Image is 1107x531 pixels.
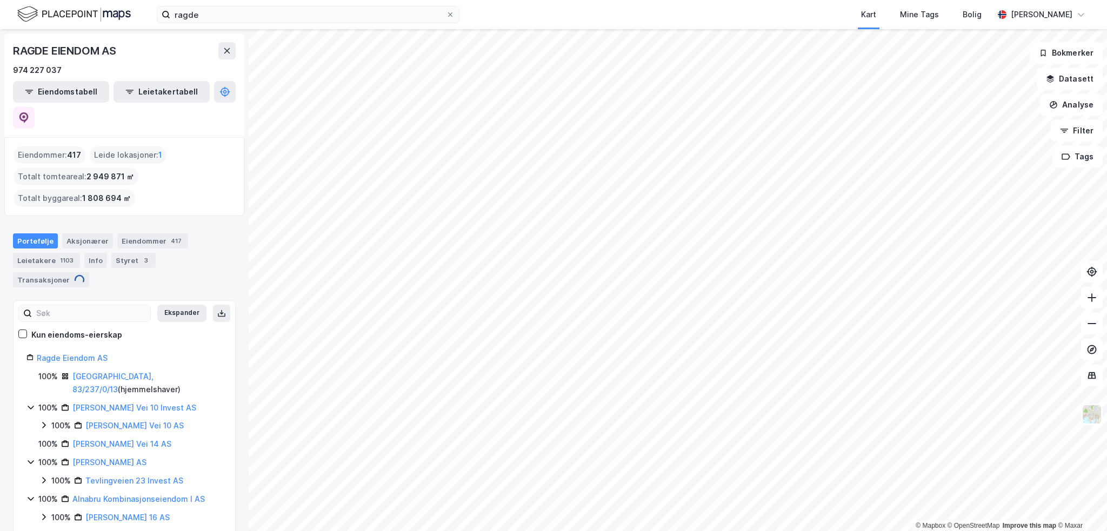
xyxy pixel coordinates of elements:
[13,42,118,59] div: RAGDE EIENDOM AS
[1037,68,1103,90] button: Datasett
[1053,479,1107,531] iframe: Chat Widget
[13,272,89,287] div: Transaksjoner
[38,456,58,469] div: 100%
[84,253,107,268] div: Info
[38,401,58,414] div: 100%
[170,6,446,23] input: Søk på adresse, matrikkel, gårdeiere, leietakere eller personer
[85,513,170,522] a: [PERSON_NAME] 16 AS
[72,458,146,467] a: [PERSON_NAME] AS
[1040,94,1103,116] button: Analyse
[1003,522,1056,529] a: Improve this map
[916,522,945,529] a: Mapbox
[62,233,113,248] div: Aksjonærer
[157,305,206,322] button: Ekspander
[86,170,134,183] span: 2 949 871 ㎡
[38,438,58,451] div: 100%
[14,168,138,185] div: Totalt tomteareal :
[1030,42,1103,64] button: Bokmerker
[74,274,85,285] img: spinner.a6d8c91a73a9ac5275cf975e30b51cfb.svg
[32,305,150,321] input: Søk
[141,255,151,266] div: 3
[111,253,156,268] div: Styret
[17,5,131,24] img: logo.f888ab2527a4732fd821a326f86c7f29.svg
[1051,120,1103,142] button: Filter
[51,474,71,487] div: 100%
[67,149,81,162] span: 417
[1011,8,1072,21] div: [PERSON_NAME]
[51,511,71,524] div: 100%
[13,64,62,77] div: 974 227 037
[1053,479,1107,531] div: Kontrollprogram for chat
[37,353,108,362] a: Ragde Eiendom AS
[72,439,171,448] a: [PERSON_NAME] Vei 14 AS
[900,8,939,21] div: Mine Tags
[114,81,210,103] button: Leietakertabell
[90,146,166,164] div: Leide lokasjoner :
[948,522,1000,529] a: OpenStreetMap
[85,421,184,430] a: [PERSON_NAME] Vei 10 AS
[13,253,80,268] div: Leietakere
[38,370,58,383] div: 100%
[82,192,131,205] span: 1 808 694 ㎡
[14,190,135,207] div: Totalt byggareal :
[13,233,58,248] div: Portefølje
[861,8,876,21] div: Kart
[158,149,162,162] span: 1
[72,494,205,503] a: Alnabru Kombinasjonseiendom I AS
[58,255,76,266] div: 1103
[31,328,122,341] div: Kun eiendoms-eierskap
[72,403,196,412] a: [PERSON_NAME] Vei 10 Invest AS
[963,8,982,21] div: Bolig
[1082,404,1102,425] img: Z
[72,370,222,396] div: ( hjemmelshaver )
[38,493,58,506] div: 100%
[51,419,71,432] div: 100%
[1052,146,1103,167] button: Tags
[169,236,184,246] div: 417
[13,81,109,103] button: Eiendomstabell
[14,146,85,164] div: Eiendommer :
[72,372,154,394] a: [GEOGRAPHIC_DATA], 83/237/0/13
[117,233,188,248] div: Eiendommer
[85,476,183,485] a: Tevlingveien 23 Invest AS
